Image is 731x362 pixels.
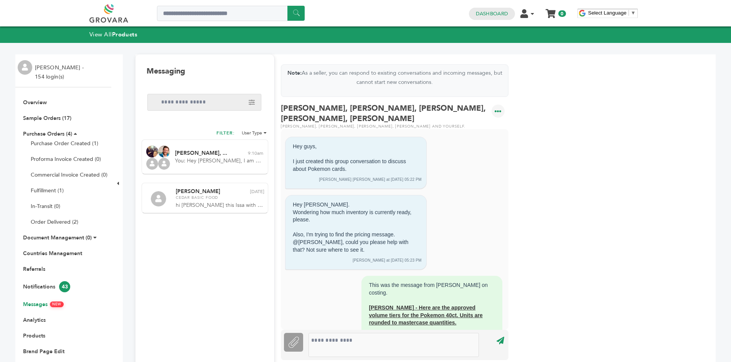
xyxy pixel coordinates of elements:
[290,198,422,256] div: Hey [PERSON_NAME].
[23,99,47,106] a: Overview
[158,158,170,170] img: profile.png
[31,203,60,210] a: In-Transit (0)
[546,7,555,15] a: My Cart
[18,60,32,75] img: profile.png
[290,140,422,175] div: Hey guys, I just created this group conversation to discuss about Pokemon cards.
[319,177,421,182] div: [PERSON_NAME] [PERSON_NAME] at [DATE] 05:22 PM
[151,191,166,206] img: profile.png
[369,282,495,304] div: This was the message from [PERSON_NAME] on costing.
[31,171,107,179] a: Commercial Invoice Created (0)
[23,316,46,324] a: Analytics
[23,265,45,273] a: Referrals
[176,189,220,194] span: [PERSON_NAME]
[50,301,64,307] span: NEW
[31,187,64,194] a: Fulfillment (1)
[23,332,45,339] a: Products
[588,10,627,16] span: Select Language
[23,130,72,138] a: Purchase Orders (4)
[31,156,101,163] a: Proforma Invoice Created (0)
[23,301,64,308] a: MessagesNEW
[176,201,265,209] span: hi [PERSON_NAME] this Issa with cedar markets, I wanted to place an order for pokemon cards but i...
[281,101,508,124] div: [PERSON_NAME], [PERSON_NAME], [PERSON_NAME], [PERSON_NAME], [PERSON_NAME]
[175,157,264,165] span: You: Hey [PERSON_NAME], I am working on a getting a deck with display information now, but I was ...
[23,115,71,122] a: Sample Orders (17)
[631,10,636,16] span: ▼
[23,250,82,257] a: Countries Management
[147,66,185,76] h1: Messaging
[31,218,78,226] a: Order Delivered (2)
[23,283,70,290] a: Notifications43
[293,231,419,254] div: Also, I'm trying to find the pricing message. @[PERSON_NAME], could you please help with that? No...
[35,63,86,82] li: [PERSON_NAME] - 154 login(s)
[146,158,158,170] img: profile.png
[242,130,267,136] li: User Type
[176,195,264,200] span: Cedar Basic Food
[23,348,64,355] a: Brand Page Edit
[31,140,98,147] a: Purchase Order Created (1)
[281,124,508,129] div: [PERSON_NAME], [PERSON_NAME], [PERSON_NAME], [PERSON_NAME] and yourself.
[175,151,227,156] span: [PERSON_NAME], ...
[284,333,303,352] label: Attachment File
[281,69,508,87] p: As a seller, you can respond to existing conversations and incoming messages, but cannot start ne...
[476,10,508,17] a: Dashboard
[558,10,566,17] span: 0
[59,281,70,292] span: 43
[89,31,138,38] a: View AllProducts
[293,209,419,224] div: Wondering how much inventory is currently ready, please.
[147,94,261,111] input: Search messages
[629,10,629,16] span: ​
[248,151,263,156] span: 9:10am
[23,234,92,241] a: Document Management (0)
[250,189,264,194] span: [DATE]
[216,130,235,138] h2: FILTER:
[588,10,636,16] a: Select Language​
[112,31,137,38] strong: Products
[353,258,422,263] div: [PERSON_NAME] at [DATE] 05:23 PM
[157,6,305,21] input: Search a product or brand...
[287,69,302,77] strong: Note:
[369,305,482,341] b: [PERSON_NAME] - Here are the approved volume tiers for the Pokemon 40ct. Units are rounded to mas...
